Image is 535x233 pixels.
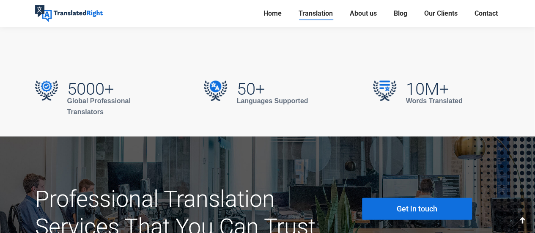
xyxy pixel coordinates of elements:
img: 10M+ [373,81,396,101]
strong: Global Professional Translators [67,97,131,115]
img: 5000+ [35,81,58,101]
span: About us [350,9,377,18]
a: Home [261,8,284,19]
a: Translation [296,8,335,19]
span: Translation [299,9,333,18]
a: Contact [472,8,500,19]
a: About us [347,8,379,19]
h2: 50+ [236,83,308,96]
span: Contact [475,9,498,18]
a: Blog [391,8,410,19]
span: Home [263,9,282,18]
span: Blog [394,9,407,18]
a: Our Clients [422,8,460,19]
strong: Languages Supported [236,97,308,104]
h2: 5000+ [67,83,162,96]
img: Translated Right [35,5,103,22]
span: Get in touch [397,205,437,213]
span: Our Clients [424,9,458,18]
h2: 10M+ [406,83,462,96]
img: 50+ [204,81,227,101]
a: Get in touch [362,198,472,220]
strong: Words Translated [406,97,462,104]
